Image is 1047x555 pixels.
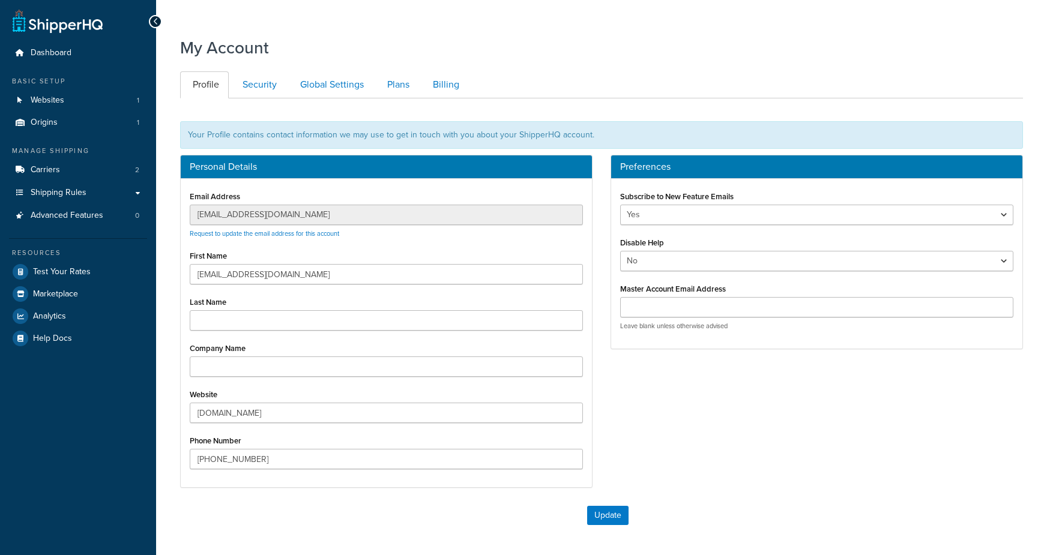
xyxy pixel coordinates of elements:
[375,71,419,98] a: Plans
[9,328,147,349] a: Help Docs
[9,283,147,305] a: Marketplace
[180,121,1023,149] div: Your Profile contains contact information we may use to get in touch with you about your ShipperH...
[190,298,226,307] label: Last Name
[190,229,339,238] a: Request to update the email address for this account
[288,71,373,98] a: Global Settings
[620,238,664,247] label: Disable Help
[180,36,269,59] h1: My Account
[31,48,71,58] span: Dashboard
[137,118,139,128] span: 1
[190,436,241,445] label: Phone Number
[9,305,147,327] a: Analytics
[9,205,147,227] li: Advanced Features
[31,118,58,128] span: Origins
[9,182,147,204] a: Shipping Rules
[135,211,139,221] span: 0
[190,251,227,260] label: First Name
[31,95,64,106] span: Websites
[33,267,91,277] span: Test Your Rates
[230,71,286,98] a: Security
[9,89,147,112] a: Websites 1
[33,289,78,299] span: Marketplace
[31,211,103,221] span: Advanced Features
[420,71,469,98] a: Billing
[137,95,139,106] span: 1
[9,112,147,134] a: Origins 1
[587,506,629,525] button: Update
[9,248,147,258] div: Resources
[33,334,72,344] span: Help Docs
[9,261,147,283] a: Test Your Rates
[9,159,147,181] a: Carriers 2
[135,165,139,175] span: 2
[190,192,240,201] label: Email Address
[9,76,147,86] div: Basic Setup
[180,71,229,98] a: Profile
[190,390,217,399] label: Website
[620,161,1013,172] h3: Preferences
[9,112,147,134] li: Origins
[9,42,147,64] a: Dashboard
[9,205,147,227] a: Advanced Features 0
[13,9,103,33] a: ShipperHQ Home
[190,161,583,172] h3: Personal Details
[9,159,147,181] li: Carriers
[9,89,147,112] li: Websites
[620,284,726,293] label: Master Account Email Address
[31,188,86,198] span: Shipping Rules
[33,311,66,322] span: Analytics
[9,146,147,156] div: Manage Shipping
[31,165,60,175] span: Carriers
[620,322,1013,331] p: Leave blank unless otherwise advised
[620,192,734,201] label: Subscribe to New Feature Emails
[190,344,246,353] label: Company Name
